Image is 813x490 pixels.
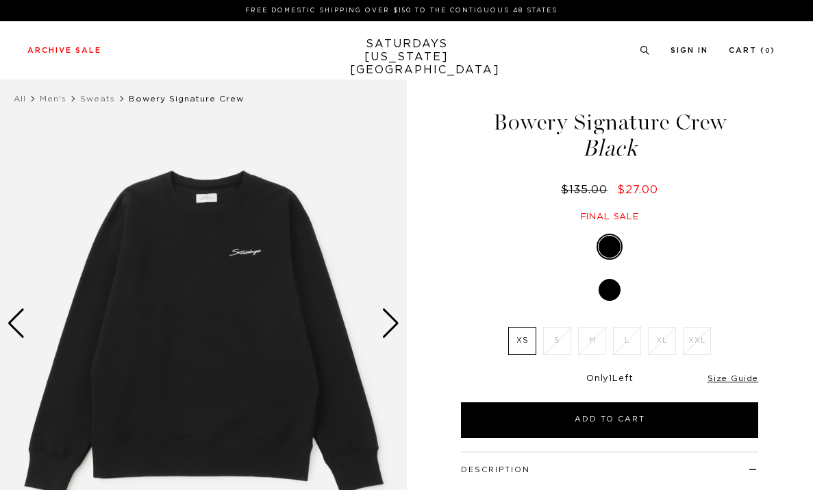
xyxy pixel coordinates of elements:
a: Men's [40,95,66,103]
a: SATURDAYS[US_STATE][GEOGRAPHIC_DATA] [350,38,463,77]
div: Only Left [461,373,758,385]
button: Add to Cart [461,402,758,438]
div: Next slide [382,308,400,339]
p: FREE DOMESTIC SHIPPING OVER $150 TO THE CONTIGUOUS 48 STATES [33,5,770,16]
button: Description [461,466,530,474]
del: $135.00 [561,184,613,195]
span: $27.00 [617,184,658,195]
a: All [14,95,26,103]
a: Archive Sale [27,47,101,54]
label: XS [508,327,536,355]
div: Final sale [459,211,760,223]
div: Previous slide [7,308,25,339]
a: Size Guide [708,374,758,382]
a: Sweats [80,95,115,103]
span: Black [459,137,760,160]
span: Bowery Signature Crew [129,95,244,103]
small: 0 [765,48,771,54]
a: Sign In [671,47,708,54]
label: Black [599,279,621,301]
a: Cart (0) [729,47,775,54]
h1: Bowery Signature Crew [459,111,760,160]
span: 1 [609,374,612,383]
